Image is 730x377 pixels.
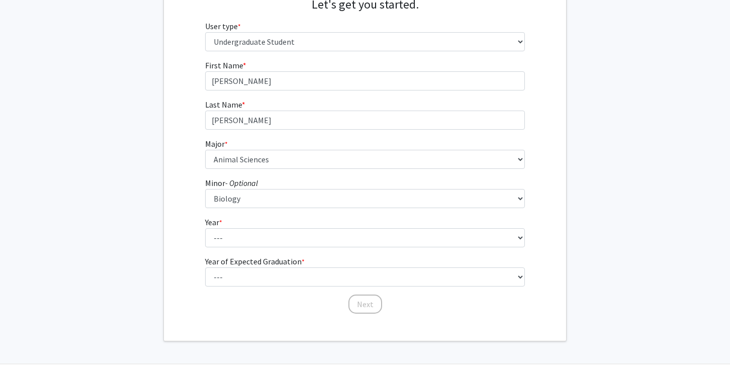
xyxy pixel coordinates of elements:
span: First Name [205,60,243,70]
iframe: Chat [8,332,43,369]
button: Next [348,295,382,314]
label: User type [205,20,241,32]
label: Year of Expected Graduation [205,255,305,267]
label: Year [205,216,222,228]
i: - Optional [225,178,258,188]
label: Minor [205,177,258,189]
label: Major [205,138,228,150]
span: Last Name [205,100,242,110]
